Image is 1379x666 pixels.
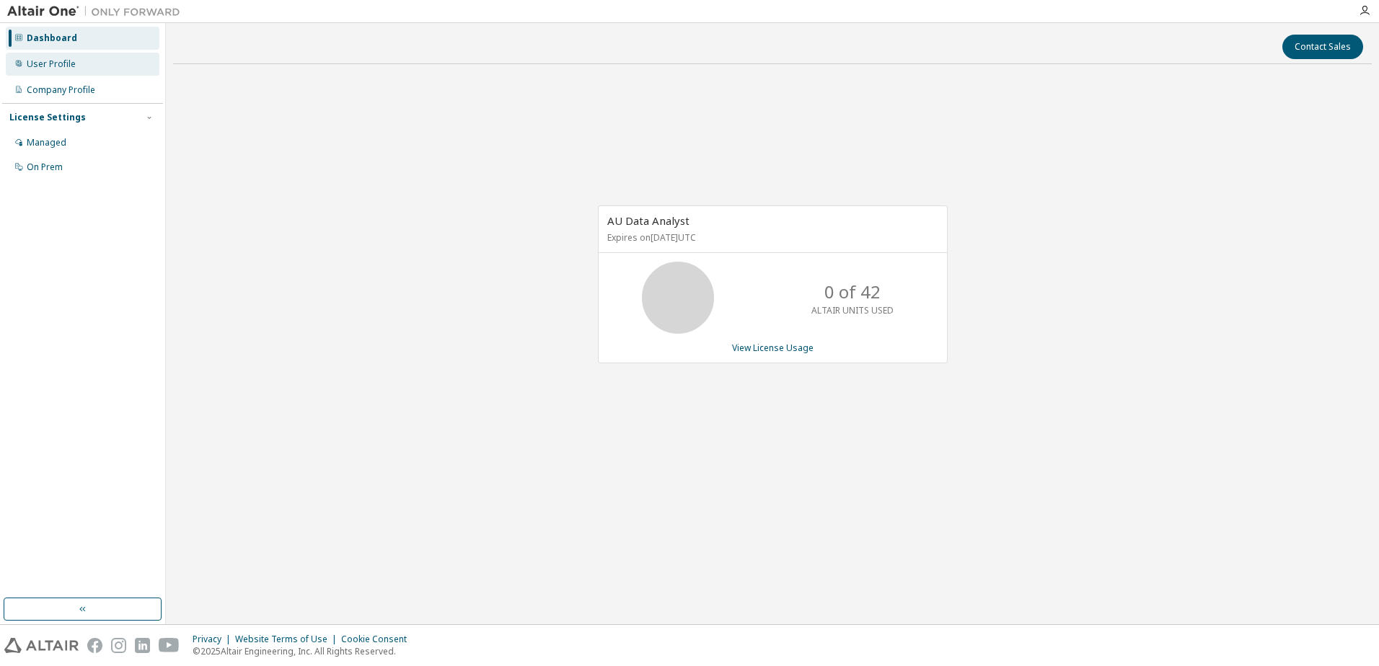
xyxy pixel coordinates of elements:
img: facebook.svg [87,638,102,653]
div: Company Profile [27,84,95,96]
div: Cookie Consent [341,634,415,645]
p: ALTAIR UNITS USED [811,304,894,316]
div: User Profile [27,58,76,70]
div: Website Terms of Use [235,634,341,645]
img: youtube.svg [159,638,180,653]
img: instagram.svg [111,638,126,653]
div: License Settings [9,112,86,123]
div: Managed [27,137,66,148]
span: AU Data Analyst [607,213,689,228]
img: linkedin.svg [135,638,150,653]
p: Expires on [DATE] UTC [607,231,935,244]
div: Privacy [193,634,235,645]
div: On Prem [27,161,63,173]
button: Contact Sales [1282,35,1363,59]
p: © 2025 Altair Engineering, Inc. All Rights Reserved. [193,645,415,657]
p: 0 of 42 [824,280,881,304]
img: Altair One [7,4,188,19]
img: altair_logo.svg [4,638,79,653]
div: Dashboard [27,32,77,44]
a: View License Usage [732,342,814,354]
